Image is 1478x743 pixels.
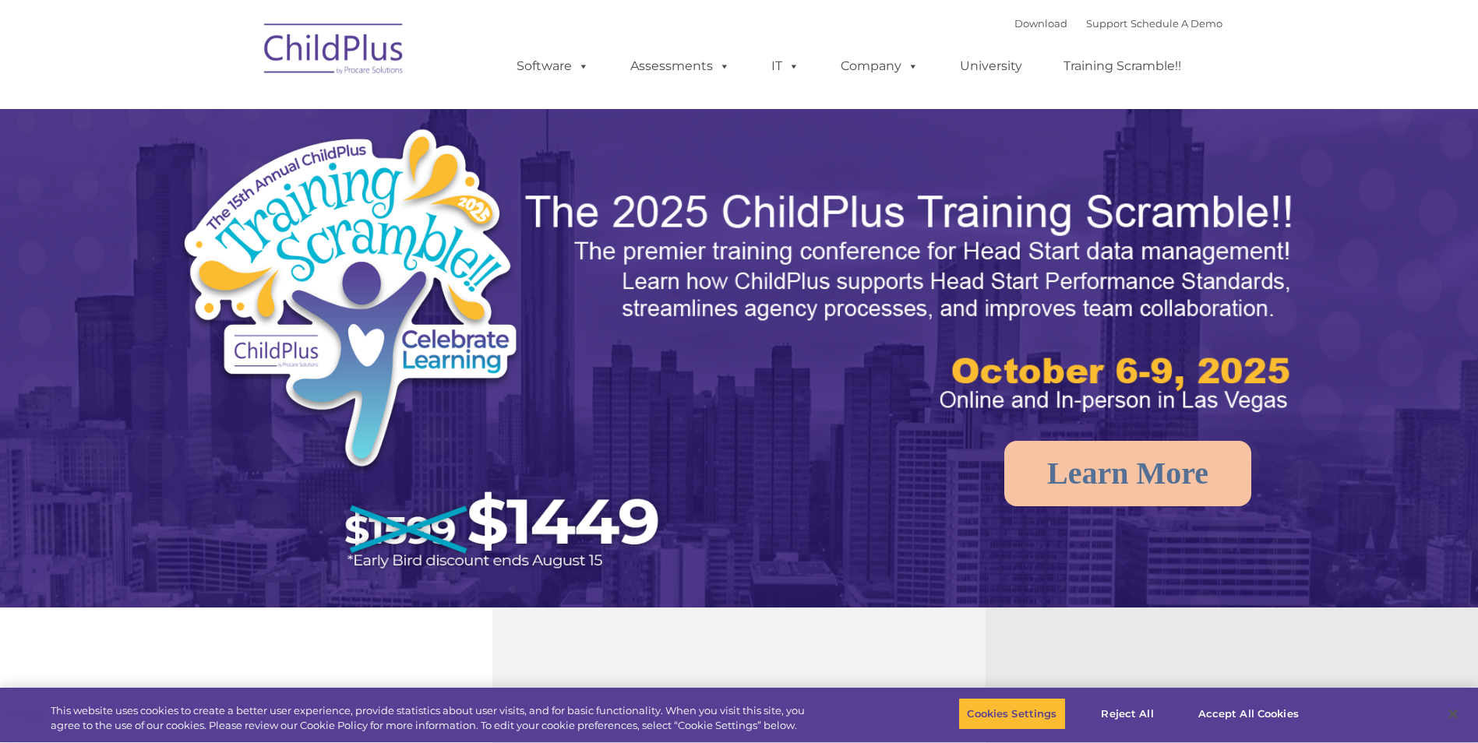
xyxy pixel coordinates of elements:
a: Assessments [615,51,746,82]
a: Training Scramble!! [1048,51,1197,82]
a: Download [1014,17,1067,30]
a: University [944,51,1038,82]
button: Close [1436,697,1470,731]
a: Company [825,51,934,82]
button: Accept All Cookies [1190,698,1307,731]
img: ChildPlus by Procare Solutions [256,12,412,90]
button: Reject All [1079,698,1176,731]
a: Learn More [1004,441,1251,506]
a: Support [1086,17,1127,30]
button: Cookies Settings [958,698,1065,731]
a: Schedule A Demo [1131,17,1222,30]
a: IT [756,51,815,82]
a: Software [501,51,605,82]
div: This website uses cookies to create a better user experience, provide statistics about user visit... [51,703,813,734]
font: | [1014,17,1222,30]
